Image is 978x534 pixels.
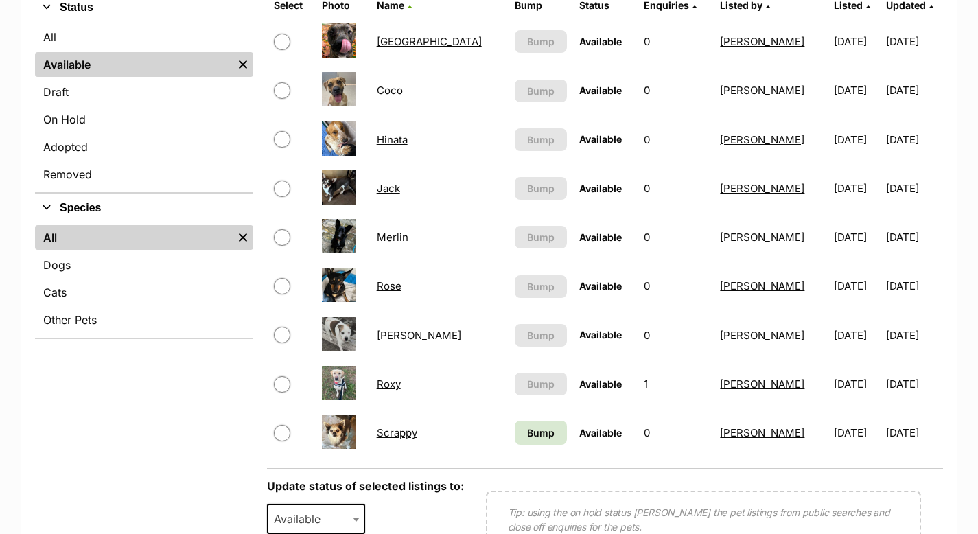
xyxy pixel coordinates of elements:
[515,128,567,151] button: Bump
[579,329,622,340] span: Available
[377,279,401,292] a: Rose
[527,230,555,244] span: Bump
[377,133,408,146] a: Hinata
[377,182,400,195] a: Jack
[579,378,622,390] span: Available
[267,479,464,493] label: Update status of selected listings to:
[515,373,567,395] button: Bump
[638,116,714,163] td: 0
[638,213,714,261] td: 0
[828,409,884,456] td: [DATE]
[886,409,942,456] td: [DATE]
[638,67,714,114] td: 0
[35,199,253,217] button: Species
[579,183,622,194] span: Available
[828,67,884,114] td: [DATE]
[828,213,884,261] td: [DATE]
[638,18,714,65] td: 0
[720,231,804,244] a: [PERSON_NAME]
[720,426,804,439] a: [PERSON_NAME]
[527,377,555,391] span: Bump
[233,225,253,250] a: Remove filter
[377,426,417,439] a: Scrappy
[527,34,555,49] span: Bump
[515,226,567,248] button: Bump
[886,312,942,359] td: [DATE]
[35,80,253,104] a: Draft
[886,360,942,408] td: [DATE]
[35,225,233,250] a: All
[267,504,366,534] span: Available
[35,107,253,132] a: On Hold
[515,275,567,298] button: Bump
[233,52,253,77] a: Remove filter
[828,165,884,212] td: [DATE]
[515,324,567,347] button: Bump
[638,409,714,456] td: 0
[527,279,555,294] span: Bump
[508,505,899,534] p: Tip: using the on hold status [PERSON_NAME] the pet listings from public searches and close off e...
[720,378,804,391] a: [PERSON_NAME]
[268,509,334,529] span: Available
[720,279,804,292] a: [PERSON_NAME]
[527,132,555,147] span: Bump
[377,35,482,48] a: [GEOGRAPHIC_DATA]
[35,307,253,332] a: Other Pets
[579,84,622,96] span: Available
[515,421,567,445] a: Bump
[35,22,253,192] div: Status
[720,329,804,342] a: [PERSON_NAME]
[886,18,942,65] td: [DATE]
[579,427,622,439] span: Available
[527,426,555,440] span: Bump
[638,312,714,359] td: 0
[377,378,401,391] a: Roxy
[377,329,461,342] a: [PERSON_NAME]
[886,116,942,163] td: [DATE]
[35,25,253,49] a: All
[828,18,884,65] td: [DATE]
[638,360,714,408] td: 1
[638,165,714,212] td: 0
[377,231,408,244] a: Merlin
[35,52,233,77] a: Available
[35,162,253,187] a: Removed
[828,312,884,359] td: [DATE]
[886,213,942,261] td: [DATE]
[579,231,622,243] span: Available
[720,84,804,97] a: [PERSON_NAME]
[579,280,622,292] span: Available
[527,84,555,98] span: Bump
[886,262,942,310] td: [DATE]
[828,116,884,163] td: [DATE]
[527,181,555,196] span: Bump
[720,182,804,195] a: [PERSON_NAME]
[35,222,253,338] div: Species
[579,133,622,145] span: Available
[35,280,253,305] a: Cats
[720,133,804,146] a: [PERSON_NAME]
[35,253,253,277] a: Dogs
[828,360,884,408] td: [DATE]
[886,67,942,114] td: [DATE]
[377,84,403,97] a: Coco
[579,36,622,47] span: Available
[515,30,567,53] button: Bump
[828,262,884,310] td: [DATE]
[527,328,555,343] span: Bump
[515,80,567,102] button: Bump
[515,177,567,200] button: Bump
[638,262,714,310] td: 0
[720,35,804,48] a: [PERSON_NAME]
[886,165,942,212] td: [DATE]
[35,135,253,159] a: Adopted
